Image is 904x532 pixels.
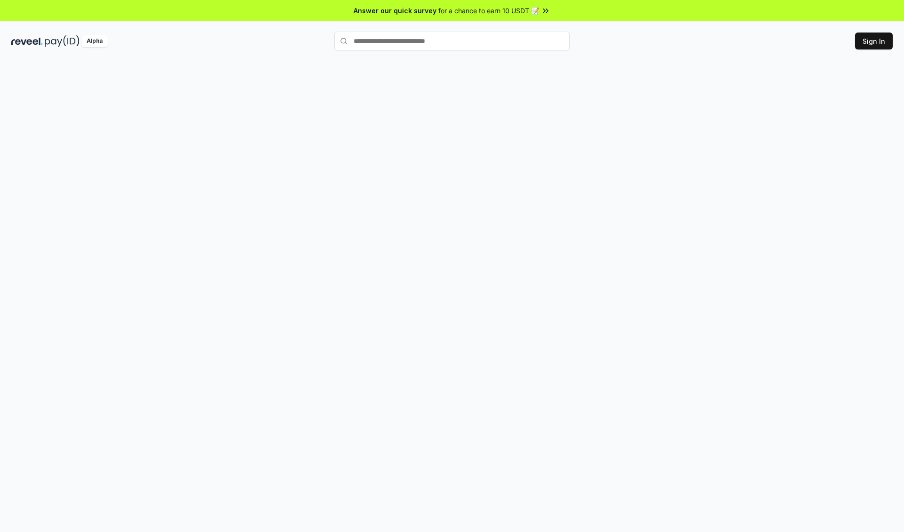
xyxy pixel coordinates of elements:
span: for a chance to earn 10 USDT 📝 [438,6,539,16]
img: pay_id [45,35,80,47]
img: reveel_dark [11,35,43,47]
span: Answer our quick survey [354,6,436,16]
button: Sign In [855,33,893,49]
div: Alpha [81,35,108,47]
